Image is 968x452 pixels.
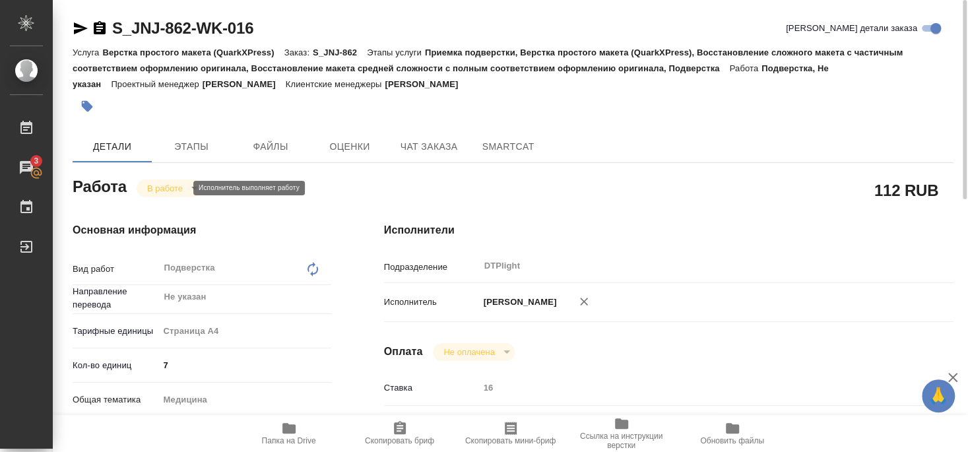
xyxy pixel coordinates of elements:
[137,179,203,197] div: В работе
[384,261,479,274] p: Подразделение
[922,379,955,412] button: 🙏
[677,415,788,452] button: Обновить файлы
[927,382,950,410] span: 🙏
[397,139,461,155] span: Чат заказа
[160,139,223,155] span: Этапы
[479,378,906,397] input: Пустое поле
[239,139,302,155] span: Файлы
[286,79,385,89] p: Клиентские менеджеры
[81,139,144,155] span: Детали
[159,389,331,411] div: Медицина
[439,346,498,358] button: Не оплачена
[73,174,127,197] h2: Работа
[284,48,313,57] p: Заказ:
[111,79,202,89] p: Проектный менеджер
[367,48,425,57] p: Этапы услуги
[159,320,331,342] div: Страница А4
[234,415,344,452] button: Папка на Drive
[203,79,286,89] p: [PERSON_NAME]
[73,285,159,311] p: Направление перевода
[569,287,598,316] button: Удалить исполнителя
[73,393,159,406] p: Общая тематика
[318,139,381,155] span: Оценки
[3,151,49,184] a: 3
[384,381,479,395] p: Ставка
[385,79,468,89] p: [PERSON_NAME]
[465,436,556,445] span: Скопировать мини-бриф
[455,415,566,452] button: Скопировать мини-бриф
[73,325,159,338] p: Тарифные единицы
[112,19,253,37] a: S_JNJ-862-WK-016
[700,436,764,445] span: Обновить файлы
[384,222,953,238] h4: Исполнители
[73,359,159,372] p: Кол-во единиц
[73,48,903,73] p: Приемка подверстки, Верстка простого макета (QuarkXPress), Восстановление сложного макета с части...
[384,296,479,309] p: Исполнитель
[262,436,316,445] span: Папка на Drive
[73,92,102,121] button: Добавить тэг
[476,139,540,155] span: SmartCat
[384,344,423,360] h4: Оплата
[786,22,917,35] span: [PERSON_NAME] детали заказа
[479,411,906,434] div: RUB
[566,415,677,452] button: Ссылка на инструкции верстки
[574,432,669,450] span: Ссылка на инструкции верстки
[729,63,761,73] p: Работа
[313,48,367,57] p: S_JNJ-862
[365,436,434,445] span: Скопировать бриф
[73,263,159,276] p: Вид работ
[143,183,187,194] button: В работе
[102,48,284,57] p: Верстка простого макета (QuarkXPress)
[73,20,88,36] button: Скопировать ссылку для ЯМессенджера
[874,179,938,201] h2: 112 RUB
[344,415,455,452] button: Скопировать бриф
[73,48,102,57] p: Услуга
[159,356,331,375] input: ✎ Введи что-нибудь
[433,343,514,361] div: В работе
[26,154,46,168] span: 3
[92,20,108,36] button: Скопировать ссылку
[479,296,557,309] p: [PERSON_NAME]
[73,222,331,238] h4: Основная информация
